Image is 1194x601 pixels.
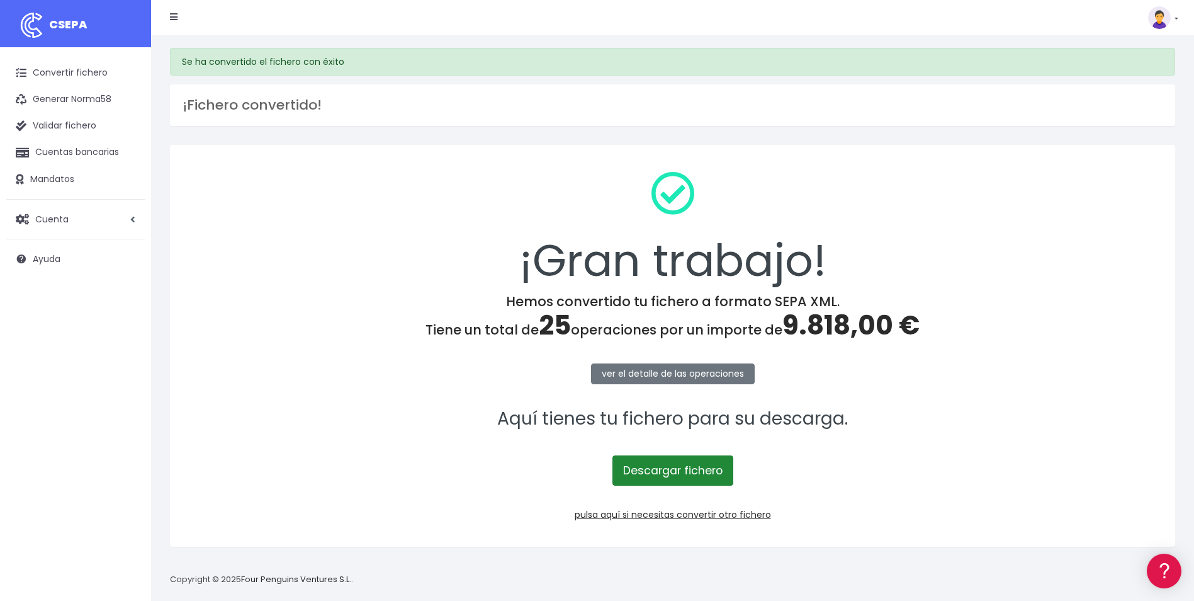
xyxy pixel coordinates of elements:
[13,218,239,238] a: Perfiles de empresas
[13,270,239,290] a: General
[170,48,1175,76] div: Se ha convertido el fichero con éxito
[186,294,1159,341] h4: Hemos convertido tu fichero a formato SEPA XML. Tiene un total de operaciones por un importe de
[170,573,353,587] p: Copyright © 2025 .
[782,307,920,344] span: 9.818,00 €
[173,363,242,375] a: POWERED BY ENCHANT
[539,307,571,344] span: 25
[186,405,1159,433] p: Aquí tienes tu fichero para su descarga.
[13,107,239,127] a: Información general
[183,97,1163,113] h3: ¡Fichero convertido!
[575,508,771,521] a: pulsa aquí si necesitas convertir otro fichero
[13,337,239,359] button: Contáctanos
[13,322,239,341] a: API
[33,253,60,265] span: Ayuda
[6,60,145,86] a: Convertir fichero
[13,159,239,179] a: Formatos
[6,86,145,113] a: Generar Norma58
[13,302,239,314] div: Programadores
[591,363,755,384] a: ver el detalle de las operaciones
[13,179,239,198] a: Problemas habituales
[186,161,1159,294] div: ¡Gran trabajo!
[6,166,145,193] a: Mandatos
[13,139,239,151] div: Convertir ficheros
[241,573,351,585] a: Four Penguins Ventures S.L.
[6,206,145,232] a: Cuenta
[6,113,145,139] a: Validar fichero
[35,212,69,225] span: Cuenta
[6,246,145,272] a: Ayuda
[49,16,87,32] span: CSEPA
[612,455,733,486] a: Descargar fichero
[13,88,239,100] div: Información general
[1148,6,1171,29] img: profile
[13,250,239,262] div: Facturación
[6,139,145,166] a: Cuentas bancarias
[16,9,47,41] img: logo
[13,198,239,218] a: Videotutoriales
